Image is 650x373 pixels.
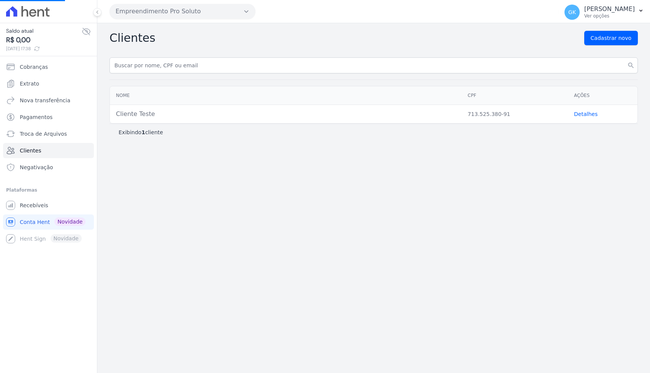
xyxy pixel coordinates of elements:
a: Cobranças [3,59,94,75]
div: Cliente Teste [116,110,455,119]
button: search [624,57,638,73]
span: Nova transferência [20,97,70,104]
span: R$ 0,00 [6,35,82,45]
span: GK [568,10,576,15]
a: Recebíveis [3,198,94,213]
span: Clientes [20,147,41,154]
a: Clientes [3,143,94,158]
span: Negativação [20,163,53,171]
button: GK [PERSON_NAME] Ver opções [558,2,650,23]
span: Pagamentos [20,113,52,121]
span: Troca de Arquivos [20,130,67,138]
p: Ver opções [584,13,635,19]
div: Plataformas [6,186,91,195]
nav: Sidebar [6,59,91,246]
button: Empreendimento Pro Soluto [109,4,255,19]
td: 713.525.380-91 [461,105,568,124]
a: Troca de Arquivos [3,126,94,141]
span: Extrato [20,80,39,87]
i: search [627,62,635,69]
p: Exibindo cliente [119,129,163,136]
span: Conta Hent [20,218,50,226]
a: Conta Hent Novidade [3,214,94,230]
span: [DATE] 17:38 [6,45,82,52]
a: Pagamentos [3,110,94,125]
p: [PERSON_NAME] [584,5,635,13]
span: Saldo atual [6,27,82,35]
h2: Clientes [109,31,155,45]
span: Cadastrar novo [591,34,631,42]
a: Nova transferência [3,93,94,108]
th: Nome [110,86,461,105]
th: CPF [461,86,568,105]
span: Cobranças [20,63,48,71]
a: Cadastrar novo [584,31,638,45]
input: Buscar por nome, CPF ou email [109,57,638,73]
b: 1 [141,129,145,135]
a: Negativação [3,160,94,175]
span: Recebíveis [20,202,48,209]
th: Ações [568,86,637,105]
a: Detalhes [574,111,598,117]
a: Extrato [3,76,94,91]
span: Novidade [54,217,86,226]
